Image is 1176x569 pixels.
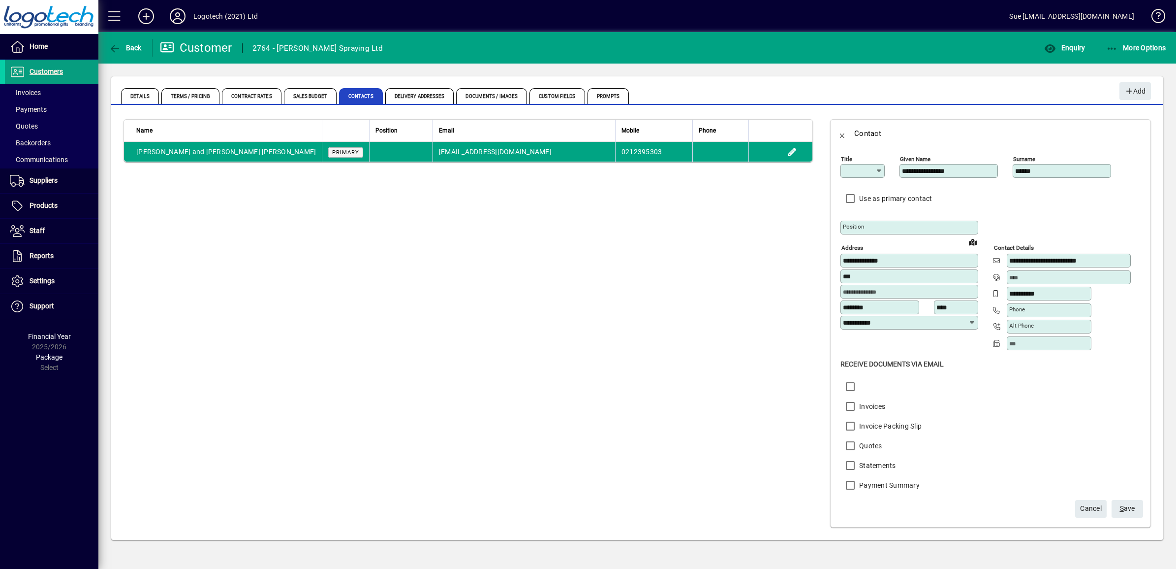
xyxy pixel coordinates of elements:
span: Settings [30,277,55,285]
button: Back [831,122,854,145]
span: S [1120,504,1124,512]
a: Settings [5,269,98,294]
span: [PERSON_NAME] and [PERSON_NAME] [136,148,260,156]
div: 2764 - [PERSON_NAME] Spraying Ltd [252,40,383,56]
div: Logotech (2021) Ltd [193,8,258,24]
span: Support [30,302,54,310]
span: ave [1120,501,1135,517]
span: Receive Documents Via Email [840,360,944,368]
span: Position [375,125,398,136]
mat-label: Alt Phone [1009,322,1034,329]
button: More Options [1104,39,1169,57]
label: Statements [857,461,896,470]
div: Phone [699,125,743,136]
span: Contacts [339,88,383,104]
a: Payments [5,101,98,118]
span: Documents / Images [456,88,527,104]
a: Knowledge Base [1144,2,1164,34]
mat-label: Phone [1009,306,1025,313]
span: Reports [30,252,54,260]
a: Home [5,34,98,59]
span: Customers [30,67,63,75]
div: Contact [854,126,881,141]
a: Staff [5,219,98,243]
span: Communications [10,156,68,164]
div: Position [375,125,427,136]
span: Custom Fields [529,88,585,104]
button: Save [1112,500,1143,518]
div: Mobile [621,125,686,136]
a: Quotes [5,118,98,134]
span: 0212395303 [621,148,662,156]
span: Payments [10,105,47,113]
button: Add [1119,82,1151,100]
mat-label: Position [843,223,864,230]
span: Products [30,201,58,209]
button: Profile [162,7,193,25]
button: Back [106,39,144,57]
span: Staff [30,227,45,234]
label: Payment Summary [857,480,920,490]
span: Invoices [10,89,41,97]
div: Customer [160,40,232,56]
span: Suppliers [30,176,58,184]
button: Add [130,7,162,25]
label: Quotes [857,441,882,451]
span: Prompts [588,88,629,104]
span: More Options [1106,44,1166,52]
a: Products [5,194,98,218]
span: Delivery Addresses [385,88,454,104]
div: Name [136,125,316,136]
div: Email [439,125,609,136]
span: Back [109,44,142,52]
span: Email [439,125,454,136]
span: [PERSON_NAME] [262,148,316,156]
mat-label: Given name [900,156,930,163]
label: Use as primary contact [857,194,932,203]
span: Name [136,125,153,136]
span: Mobile [621,125,639,136]
span: Enquiry [1044,44,1085,52]
label: Invoice Packing Slip [857,421,922,431]
a: Communications [5,151,98,168]
span: Quotes [10,122,38,130]
mat-label: Surname [1013,156,1035,163]
span: Details [121,88,159,104]
span: Cancel [1080,501,1102,517]
mat-label: Title [841,156,852,163]
span: Backorders [10,139,51,147]
span: Phone [699,125,716,136]
a: Support [5,294,98,319]
button: Cancel [1075,500,1107,518]
label: Invoices [857,402,885,411]
app-page-header-button: Back [98,39,153,57]
a: Suppliers [5,168,98,193]
span: Financial Year [28,333,71,340]
span: Primary [332,149,359,156]
span: Home [30,42,48,50]
span: Terms / Pricing [161,88,220,104]
span: Package [36,353,62,361]
span: Sales Budget [284,88,337,104]
a: Reports [5,244,98,268]
span: Contract Rates [222,88,281,104]
div: Sue [EMAIL_ADDRESS][DOMAIN_NAME] [1009,8,1134,24]
span: Add [1124,83,1145,100]
button: Enquiry [1042,39,1087,57]
span: [EMAIL_ADDRESS][DOMAIN_NAME] [439,148,552,156]
a: View on map [965,234,981,250]
a: Backorders [5,134,98,151]
a: Invoices [5,84,98,101]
